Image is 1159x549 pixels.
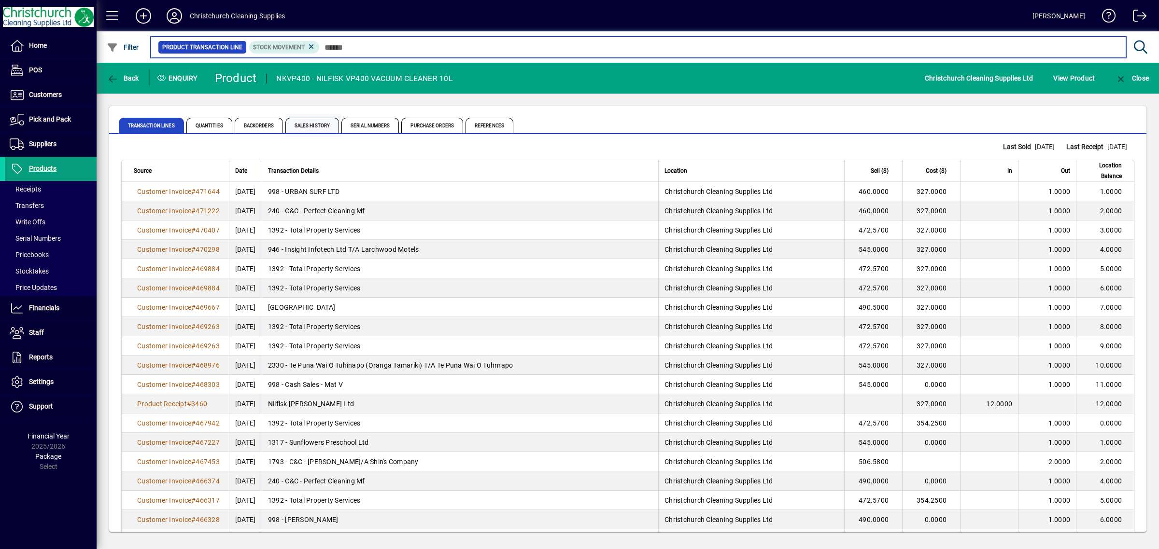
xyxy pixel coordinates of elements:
[5,214,97,230] a: Write Offs
[1053,70,1095,86] span: View Product
[1076,433,1134,452] td: 1.0000
[902,471,960,491] td: 0.0000
[196,323,220,330] span: 469263
[137,496,191,504] span: Customer Invoice
[902,394,960,413] td: 327.0000
[10,234,61,242] span: Serial Numbers
[5,58,97,82] a: POS
[262,220,658,240] td: 1392 - Total Property Services
[1082,160,1122,181] span: Location Balance
[97,69,150,87] app-page-header-button: Back
[191,516,196,523] span: #
[262,182,658,201] td: 998 - URBAN SURF LTD
[1126,2,1147,33] a: Logout
[1048,439,1071,446] span: 1.0000
[229,413,262,433] td: [DATE]
[191,246,196,253] span: #
[1051,69,1097,87] button: View Product
[1048,323,1071,330] span: 1.0000
[137,342,191,350] span: Customer Invoice
[196,226,220,234] span: 470407
[1076,220,1134,240] td: 3.0000
[1076,259,1134,278] td: 5.0000
[137,303,191,311] span: Customer Invoice
[922,69,1036,87] button: Christchurch Cleaning Supplies Ltd
[268,165,319,176] span: Transaction Details
[134,476,223,486] a: Customer Invoice#466374
[119,118,184,133] span: Transaction Lines
[249,41,320,54] mat-chip: Product Transaction Type: Stock movement
[191,265,196,273] span: #
[902,356,960,375] td: 327.0000
[844,336,902,356] td: 472.5700
[196,477,220,485] span: 466374
[1066,142,1107,152] span: Last Receipt
[664,188,773,195] span: Christchurch Cleaning Supplies Ltd
[664,284,773,292] span: Christchurch Cleaning Supplies Ltd
[134,398,211,409] a: Product Receipt#3460
[664,381,773,388] span: Christchurch Cleaning Supplies Ltd
[229,336,262,356] td: [DATE]
[196,381,220,388] span: 468303
[902,278,960,298] td: 327.0000
[134,225,223,235] a: Customer Invoice#470407
[664,207,773,215] span: Christchurch Cleaning Supplies Ltd
[1048,265,1071,273] span: 1.0000
[262,336,658,356] td: 1392 - Total Property Services
[191,496,196,504] span: #
[844,529,902,549] td: 490.0000
[134,456,223,467] a: Customer Invoice#467453
[134,360,223,371] a: Customer Invoice#468976
[986,400,1012,408] span: 12.0000
[229,259,262,278] td: [DATE]
[137,516,191,523] span: Customer Invoice
[229,529,262,549] td: [DATE]
[664,361,773,369] span: Christchurch Cleaning Supplies Ltd
[664,226,773,234] span: Christchurch Cleaning Supplies Ltd
[908,165,955,176] div: Cost ($)
[104,69,141,87] button: Back
[134,186,223,197] a: Customer Invoice#471644
[844,298,902,317] td: 490.5000
[191,361,196,369] span: #
[262,510,658,529] td: 998 - [PERSON_NAME]
[262,356,658,375] td: 2330 - Te Puna Wai Ō Tuhinapo (Oranga Tamariki) T/A Te Puna Wai Ō Tuhrnapo
[664,165,687,176] span: Location
[191,400,207,408] span: 3460
[137,284,191,292] span: Customer Invoice
[35,453,61,460] span: Package
[902,317,960,336] td: 327.0000
[191,226,196,234] span: #
[134,514,223,525] a: Customer Invoice#466328
[1076,375,1134,394] td: 11.0000
[191,458,196,466] span: #
[5,296,97,320] a: Financials
[1048,516,1071,523] span: 1.0000
[1048,477,1071,485] span: 1.0000
[229,433,262,452] td: [DATE]
[1076,491,1134,510] td: 5.0000
[191,303,196,311] span: #
[29,91,62,98] span: Customers
[196,342,220,350] span: 469263
[1076,182,1134,201] td: 1.0000
[285,118,339,133] span: Sales History
[229,298,262,317] td: [DATE]
[229,375,262,394] td: [DATE]
[902,220,960,240] td: 327.0000
[262,529,658,549] td: 677 - Cash Sales - [PERSON_NAME]
[5,132,97,156] a: Suppliers
[186,118,232,133] span: Quantities
[844,182,902,201] td: 460.0000
[262,394,658,413] td: Nilfisk [PERSON_NAME] Ltd
[107,74,139,82] span: Back
[902,240,960,259] td: 327.0000
[902,182,960,201] td: 327.0000
[191,207,196,215] span: #
[5,34,97,58] a: Home
[187,400,191,408] span: #
[196,188,220,195] span: 471644
[1076,317,1134,336] td: 8.0000
[1076,201,1134,220] td: 2.0000
[5,197,97,214] a: Transfers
